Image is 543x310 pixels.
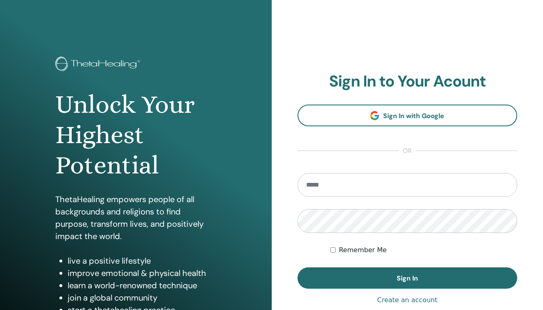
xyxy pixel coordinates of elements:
span: or [399,146,416,156]
h1: Unlock Your Highest Potential [55,89,216,181]
span: Sign In [397,274,418,283]
li: improve emotional & physical health [68,267,216,279]
span: Sign In with Google [383,112,444,120]
li: live a positive lifestyle [68,255,216,267]
li: join a global community [68,292,216,304]
a: Sign In with Google [298,105,518,126]
p: ThetaHealing empowers people of all backgrounds and religions to find purpose, transform lives, a... [55,193,216,242]
button: Sign In [298,267,518,289]
label: Remember Me [339,245,387,255]
li: learn a world-renowned technique [68,279,216,292]
a: Create an account [377,295,437,305]
div: Keep me authenticated indefinitely or until I manually logout [330,245,517,255]
h2: Sign In to Your Acount [298,72,518,91]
